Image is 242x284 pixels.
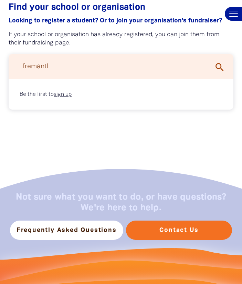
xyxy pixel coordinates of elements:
[16,193,227,212] span: Not sure what you want to do, or have questions?
[14,85,228,104] div: Be the first to
[54,92,72,97] a: sign up
[14,85,228,104] div: Paginated content
[126,221,232,240] a: Contact Us
[214,62,225,73] i: search
[81,204,161,212] strong: We're here to help.
[9,3,145,11] span: Find your school or organisation
[10,221,123,240] a: Frequently Asked Questions
[9,18,222,23] span: Looking to register a student?﻿ Or to join your organisation's fundraiser?
[9,31,233,47] p: If your school or organisation has already registered, you can join them from their fundraising p...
